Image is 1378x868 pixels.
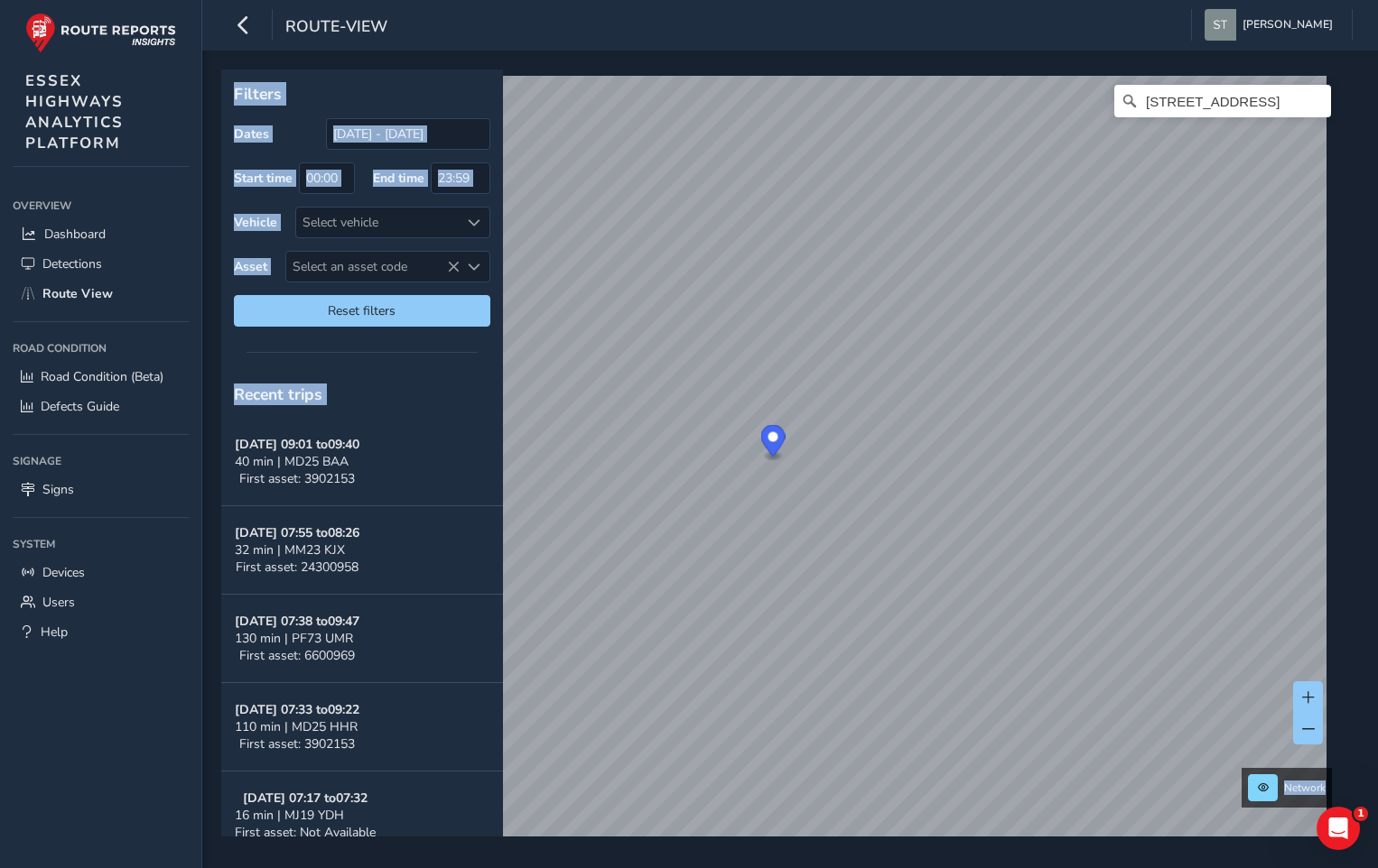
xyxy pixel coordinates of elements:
[41,623,68,641] span: Help
[460,252,489,282] div: Select an asset code
[239,735,355,753] span: First asset: 3902153
[13,219,189,249] a: Dashboard
[285,15,387,41] span: route-view
[42,564,85,581] span: Devices
[234,295,490,327] button: Reset filters
[13,335,189,362] div: Road Condition
[42,255,102,272] span: Detections
[234,258,267,275] label: Asset
[247,302,477,319] span: Reset filters
[235,436,359,453] strong: [DATE] 09:01 to 09:40
[235,718,358,735] span: 110 min | MD25 HHR
[235,824,376,841] span: First asset: Not Available
[221,595,503,683] button: [DATE] 07:38 to09:47130 min | PF73 UMRFirst asset: 6600969
[235,613,359,630] strong: [DATE] 07:38 to 09:47
[234,383,322,405] span: Recent trips
[234,214,277,231] label: Vehicle
[13,362,189,392] a: Road Condition (Beta)
[13,475,189,504] a: Signs
[13,249,189,279] a: Detections
[1243,9,1333,41] span: [PERSON_NAME]
[42,285,113,302] span: Route View
[25,13,176,53] img: rr logo
[42,594,75,611] span: Users
[235,630,353,647] span: 130 min | PF73 UMR
[243,790,368,807] strong: [DATE] 07:17 to 07:32
[221,418,503,506] button: [DATE] 09:01 to09:4040 min | MD25 BAAFirst asset: 3902153
[13,279,189,309] a: Route View
[13,617,189,647] a: Help
[13,192,189,219] div: Overview
[44,226,106,243] span: Dashboard
[235,453,349,470] span: 40 min | MD25 BAA
[1317,807,1360,850] iframe: Intercom live chat
[296,208,460,237] div: Select vehicle
[1354,807,1368,821] span: 1
[221,506,503,595] button: [DATE] 07:55 to08:2632 min | MM23 KJXFirst asset: 24300958
[41,368,163,385] span: Road Condition (Beta)
[13,392,189,421] a: Defects Guide
[239,470,355,487] span: First asset: 3902153
[221,683,503,771] button: [DATE] 07:33 to09:22110 min | MD25 HHRFirst asset: 3902153
[286,252,460,282] span: Select an asset code
[221,771,503,860] button: [DATE] 07:17 to07:3216 min | MJ19 YDHFirst asset: Not Available
[235,701,359,718] strong: [DATE] 07:33 to 09:22
[236,559,358,576] span: First asset: 24300958
[228,76,1327,857] canvas: Map
[234,82,490,106] p: Filters
[1205,9,1236,41] img: diamond-layout
[13,558,189,587] a: Devices
[234,125,269,143] label: Dates
[25,70,124,153] span: ESSEX HIGHWAYS ANALYTICS PLATFORM
[235,807,344,824] span: 16 min | MJ19 YDH
[373,170,424,187] label: End time
[235,541,345,559] span: 32 min | MM23 KJX
[13,448,189,475] div: Signage
[239,647,355,664] span: First asset: 6600969
[1205,9,1339,41] button: [PERSON_NAME]
[761,425,786,462] div: Map marker
[42,481,74,498] span: Signs
[13,531,189,558] div: System
[235,524,359,541] strong: [DATE] 07:55 to 08:26
[1114,85,1331,117] input: Search
[1284,780,1326,795] span: Network
[41,398,119,415] span: Defects Guide
[234,170,293,187] label: Start time
[13,587,189,617] a: Users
